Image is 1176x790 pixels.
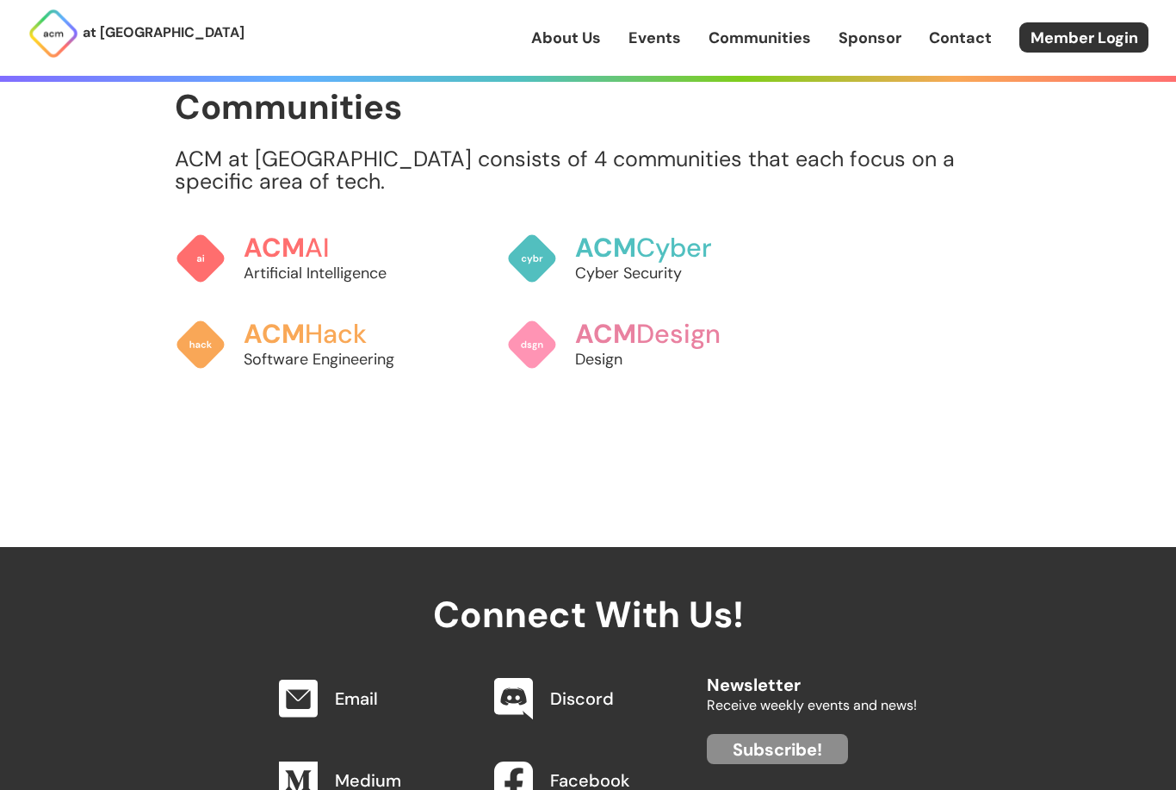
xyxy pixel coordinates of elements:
[259,547,917,635] h2: Connect With Us!
[709,27,811,49] a: Communities
[175,148,1001,193] p: ACM at [GEOGRAPHIC_DATA] consists of 4 communities that each focus on a specific area of tech.
[707,734,848,764] a: Subscribe!
[575,317,636,351] span: ACM
[506,319,558,370] img: ACM Design
[244,320,424,349] h3: Hack
[175,302,424,388] a: ACMHackSoftware Engineering
[575,320,756,349] h3: Design
[175,319,226,370] img: ACM Hack
[929,27,992,49] a: Contact
[506,215,756,302] a: ACMCyberCyber Security
[244,317,305,351] span: ACM
[839,27,901,49] a: Sponsor
[335,687,378,710] a: Email
[707,658,917,694] h2: Newsletter
[244,233,424,263] h3: AI
[175,233,226,284] img: ACM AI
[707,694,917,717] p: Receive weekly events and news!
[506,233,558,284] img: ACM Cyber
[28,8,244,59] a: at [GEOGRAPHIC_DATA]
[506,302,756,388] a: ACMDesignDesign
[28,8,79,59] img: ACM Logo
[83,22,244,44] p: at [GEOGRAPHIC_DATA]
[279,680,318,718] img: Email
[575,262,756,284] p: Cyber Security
[575,348,756,370] p: Design
[575,233,756,263] h3: Cyber
[575,231,636,264] span: ACM
[175,88,1001,126] h1: Communities
[531,27,601,49] a: About Us
[494,678,533,721] img: Discord
[175,215,424,302] a: ACMAIArtificial Intelligence
[244,231,305,264] span: ACM
[550,687,614,710] a: Discord
[244,262,424,284] p: Artificial Intelligence
[244,348,424,370] p: Software Engineering
[1019,22,1148,53] a: Member Login
[628,27,681,49] a: Events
